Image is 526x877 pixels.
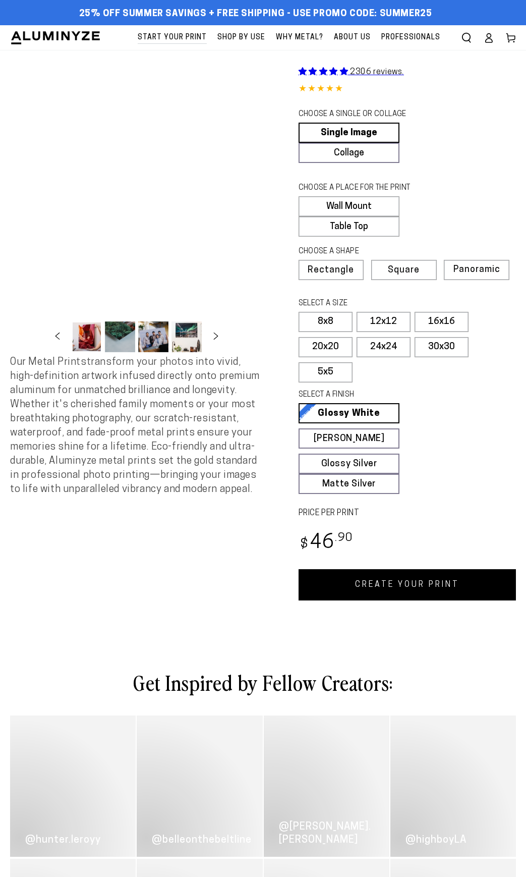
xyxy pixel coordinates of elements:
label: Table Top [299,216,400,237]
label: 16x16 [415,312,469,332]
span: Our Metal Prints transform your photos into vivid, high-definition artwork infused directly onto ... [10,357,260,495]
h2: Get Inspired by Fellow Creators: [35,669,491,695]
span: About Us [334,31,371,44]
a: Collage [299,143,400,163]
span: Square [388,266,420,275]
button: Load image 4 in gallery view [171,321,202,352]
a: 2306 reviews. [299,68,404,76]
span: Shop By Use [217,31,265,44]
label: PRICE PER PRINT [299,508,516,519]
span: Rectangle [308,266,354,275]
legend: SELECT A SIZE [299,298,425,309]
label: Wall Mount [299,196,400,216]
legend: CHOOSE A SINGLE OR COLLAGE [299,109,425,120]
span: Why Metal? [276,31,323,44]
span: 2306 reviews. [350,68,404,76]
media-gallery: Gallery Viewer [10,50,263,355]
legend: CHOOSE A PLACE FOR THE PRINT [299,183,425,194]
button: Load image 1 in gallery view [72,321,102,352]
a: [PERSON_NAME] [299,428,400,449]
label: 5x5 [299,362,353,382]
img: Aluminyze [10,30,101,45]
a: Shop By Use [212,25,270,50]
button: Slide right [205,325,227,348]
label: 8x8 [299,312,353,332]
span: Professionals [381,31,440,44]
sup: .90 [335,532,353,544]
a: Glossy White [299,403,400,423]
a: Matte Silver [299,474,400,494]
span: Panoramic [453,265,500,275]
legend: CHOOSE A SHAPE [299,246,425,257]
a: CREATE YOUR PRINT [299,569,516,600]
span: $ [300,538,309,552]
a: Glossy Silver [299,454,400,474]
label: 24x24 [357,337,411,357]
a: Single Image [299,123,400,143]
button: Slide left [46,325,69,348]
a: Professionals [376,25,445,50]
a: Start Your Print [133,25,212,50]
label: 12x12 [357,312,411,332]
button: Load image 2 in gallery view [105,321,135,352]
button: Load image 3 in gallery view [138,321,168,352]
label: 20x20 [299,337,353,357]
div: 4.85 out of 5.0 stars [299,82,516,97]
summary: Search our site [455,27,478,49]
legend: SELECT A FINISH [299,390,425,401]
a: Why Metal? [271,25,328,50]
bdi: 46 [299,533,354,553]
span: 25% off Summer Savings + Free Shipping - Use Promo Code: SUMMER25 [79,9,432,20]
label: 30x30 [415,337,469,357]
span: Start Your Print [138,31,207,44]
a: About Us [329,25,376,50]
